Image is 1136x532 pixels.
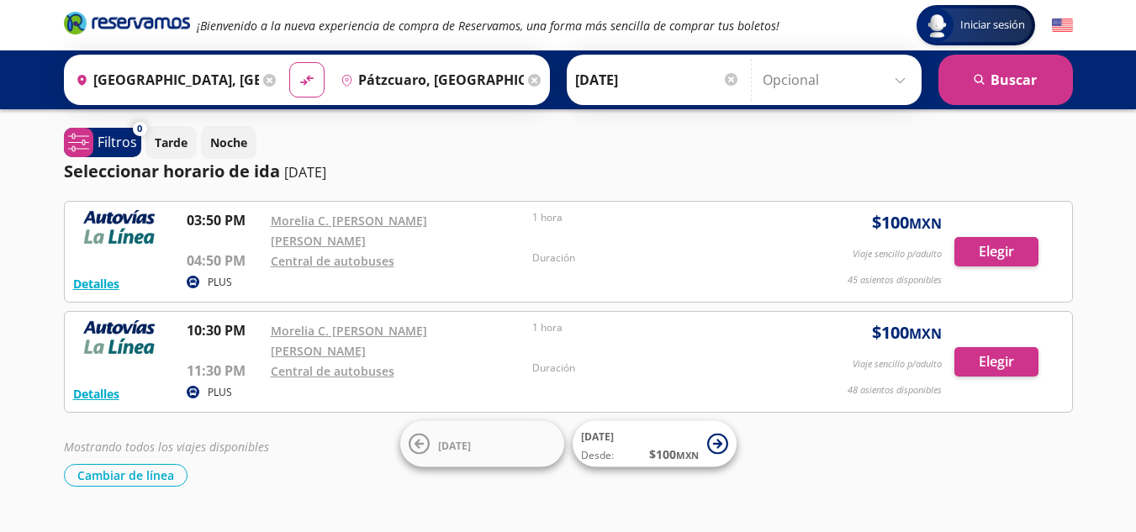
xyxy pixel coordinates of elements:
[271,323,427,359] a: Morelia C. [PERSON_NAME] [PERSON_NAME]
[187,361,262,381] p: 11:30 PM
[848,383,942,398] p: 48 asientos disponibles
[64,128,141,157] button: 0Filtros
[954,347,1038,377] button: Elegir
[208,385,232,400] p: PLUS
[1052,15,1073,36] button: English
[271,213,427,249] a: Morelia C. [PERSON_NAME] [PERSON_NAME]
[853,357,942,371] p: Viaje sencillo p/adulto
[581,448,614,463] span: Desde:
[155,134,188,151] p: Tarde
[187,210,262,230] p: 03:50 PM
[64,10,190,40] a: Brand Logo
[400,421,564,467] button: [DATE]
[532,250,786,266] p: Duración
[649,445,699,463] span: $ 100
[73,385,119,403] button: Detalles
[64,10,190,35] i: Brand Logo
[271,253,394,269] a: Central de autobuses
[954,17,1032,34] span: Iniciar sesión
[271,363,394,379] a: Central de autobuses
[532,210,786,225] p: 1 hora
[197,18,779,34] em: ¡Bienvenido a la nueva experiencia de compra de Reservamos, una forma más sencilla de comprar tus...
[853,247,942,261] p: Viaje sencillo p/adulto
[137,122,142,136] span: 0
[208,275,232,290] p: PLUS
[848,273,942,287] p: 45 asientos disponibles
[532,320,786,335] p: 1 hora
[763,59,913,101] input: Opcional
[954,237,1038,266] button: Elegir
[201,126,256,159] button: Noche
[872,210,942,235] span: $ 100
[98,132,137,152] p: Filtros
[284,162,326,182] p: [DATE]
[909,324,942,343] small: MXN
[187,250,262,271] p: 04:50 PM
[575,59,740,101] input: Elegir Fecha
[64,159,280,184] p: Seleccionar horario de ida
[73,210,166,244] img: RESERVAMOS
[145,126,197,159] button: Tarde
[676,449,699,461] small: MXN
[438,438,471,452] span: [DATE]
[334,59,524,101] input: Buscar Destino
[532,361,786,376] p: Duración
[69,59,259,101] input: Buscar Origen
[909,214,942,233] small: MXN
[64,439,269,455] em: Mostrando todos los viajes disponibles
[187,320,262,340] p: 10:30 PM
[573,421,737,467] button: [DATE]Desde:$100MXN
[581,429,614,444] span: [DATE]
[938,55,1073,105] button: Buscar
[73,275,119,292] button: Detalles
[73,320,166,354] img: RESERVAMOS
[872,320,942,345] span: $ 100
[210,134,247,151] p: Noche
[64,464,188,487] button: Cambiar de línea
